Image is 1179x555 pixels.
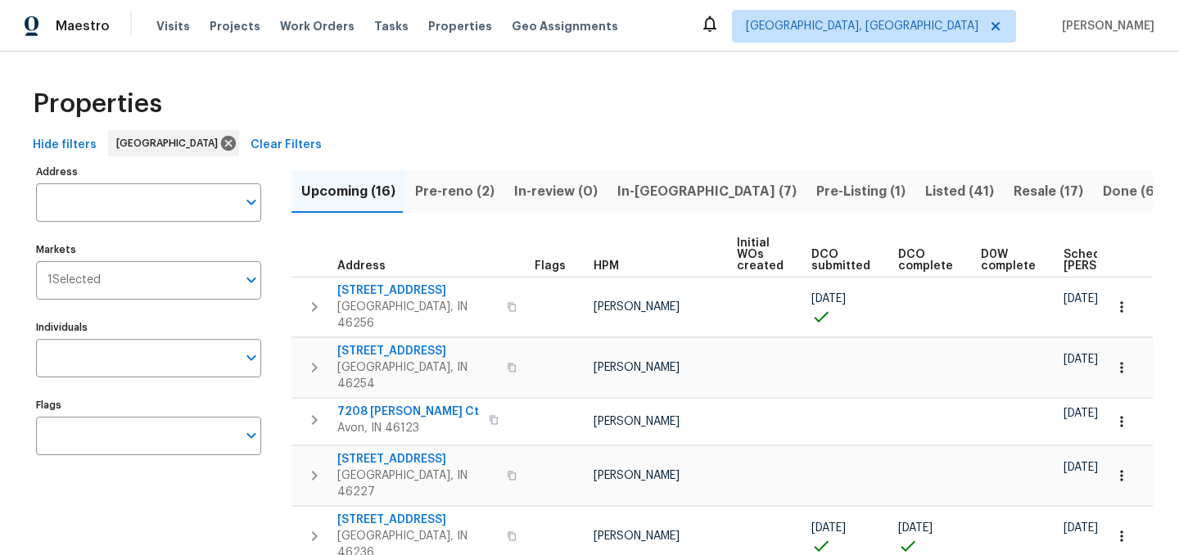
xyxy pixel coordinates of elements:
span: Properties [428,18,492,34]
span: [DATE] [898,522,933,534]
span: [GEOGRAPHIC_DATA], IN 46254 [337,359,497,392]
span: Hide filters [33,135,97,156]
button: Hide filters [26,130,103,160]
span: Listed (41) [925,180,994,203]
span: [STREET_ADDRESS] [337,343,497,359]
span: [GEOGRAPHIC_DATA], [GEOGRAPHIC_DATA] [746,18,978,34]
span: Geo Assignments [512,18,618,34]
span: Maestro [56,18,110,34]
span: [DATE] [811,293,846,305]
label: Address [36,167,261,177]
button: Open [240,191,263,214]
span: [PERSON_NAME] [594,530,680,542]
span: [STREET_ADDRESS] [337,282,497,299]
span: [DATE] [1064,293,1098,305]
label: Markets [36,245,261,255]
span: Done (688) [1103,180,1177,203]
span: [PERSON_NAME] [594,416,680,427]
span: Pre-reno (2) [415,180,495,203]
span: Flags [535,260,566,272]
span: Tasks [374,20,409,32]
span: [DATE] [811,522,846,534]
span: 1 Selected [47,273,101,287]
span: Clear Filters [251,135,322,156]
span: [DATE] [1064,462,1098,473]
span: [PERSON_NAME] [1055,18,1154,34]
span: Resale (17) [1014,180,1083,203]
button: Open [240,424,263,447]
span: [STREET_ADDRESS] [337,451,497,467]
span: In-review (0) [514,180,598,203]
button: Open [240,346,263,369]
label: Individuals [36,323,261,332]
span: HPM [594,260,619,272]
span: [PERSON_NAME] [594,362,680,373]
span: Initial WOs created [737,237,784,272]
span: [DATE] [1064,354,1098,365]
span: [GEOGRAPHIC_DATA], IN 46256 [337,299,497,332]
span: In-[GEOGRAPHIC_DATA] (7) [617,180,797,203]
span: Scheduled [PERSON_NAME] [1064,249,1156,272]
span: [PERSON_NAME] [594,470,680,481]
span: Visits [156,18,190,34]
span: Address [337,260,386,272]
span: [GEOGRAPHIC_DATA] [116,135,224,151]
label: Flags [36,400,261,410]
span: Projects [210,18,260,34]
span: [STREET_ADDRESS] [337,512,497,528]
span: D0W complete [981,249,1036,272]
span: [DATE] [1064,408,1098,419]
span: DCO submitted [811,249,870,272]
span: Upcoming (16) [301,180,395,203]
span: Properties [33,96,162,112]
button: Open [240,268,263,291]
span: DCO complete [898,249,953,272]
span: [DATE] [1064,522,1098,534]
button: Clear Filters [244,130,328,160]
div: [GEOGRAPHIC_DATA] [108,130,239,156]
span: Work Orders [280,18,355,34]
span: 7208 [PERSON_NAME] Ct [337,404,479,420]
span: [GEOGRAPHIC_DATA], IN 46227 [337,467,497,500]
span: [PERSON_NAME] [594,301,680,313]
span: Avon, IN 46123 [337,420,479,436]
span: Pre-Listing (1) [816,180,906,203]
